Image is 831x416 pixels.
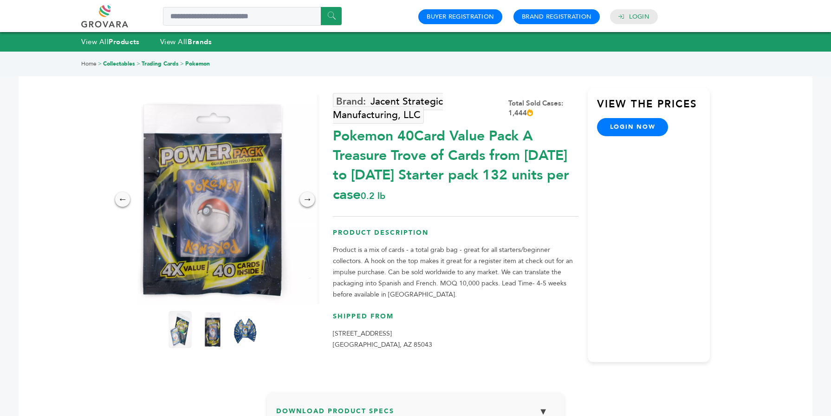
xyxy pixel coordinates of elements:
input: Search a product or brand... [163,7,342,26]
h3: Product Description [333,228,578,244]
h3: Shipped From [333,312,578,328]
a: Brand Registration [522,13,591,21]
img: Pokemon 40-Card Value Pack – A Treasure Trove of Cards from 1996 to 2024 - Starter pack! 132 unit... [169,311,192,348]
strong: Brands [188,37,212,46]
a: Pokemon [185,60,210,67]
a: Buyer Registration [427,13,494,21]
a: Home [81,60,97,67]
div: → [300,192,315,207]
p: Product is a mix of cards - a total grab bag - great for all starters/beginner collectors. A hook... [333,244,578,300]
h3: View the Prices [597,97,710,119]
a: login now [597,118,669,136]
span: > [136,60,140,67]
a: Jacent Strategic Manufacturing, LLC [333,93,443,124]
span: > [180,60,184,67]
img: Pokemon 40-Card Value Pack – A Treasure Trove of Cards from 1996 to 2024 - Starter pack! 132 unit... [108,95,317,304]
a: Collectables [103,60,135,67]
span: 0.2 lb [361,190,385,202]
strong: Products [109,37,139,46]
a: View AllProducts [81,37,140,46]
div: ← [115,192,130,207]
p: [STREET_ADDRESS] [GEOGRAPHIC_DATA], AZ 85043 [333,328,578,350]
img: Pokemon 40-Card Value Pack – A Treasure Trove of Cards from 1996 to 2024 - Starter pack! 132 unit... [234,311,257,348]
div: Pokemon 40Card Value Pack A Treasure Trove of Cards from [DATE] to [DATE] Starter pack 132 units ... [333,122,578,205]
a: Trading Cards [142,60,179,67]
a: Login [629,13,649,21]
span: > [98,60,102,67]
img: Pokemon 40-Card Value Pack – A Treasure Trove of Cards from 1996 to 2024 - Starter pack! 132 unit... [201,311,224,348]
div: Total Sold Cases: 1,444 [508,99,578,118]
a: View AllBrands [160,37,212,46]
